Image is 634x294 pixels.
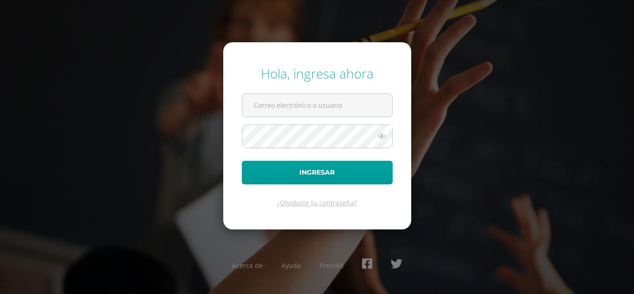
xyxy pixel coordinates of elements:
[277,198,357,207] a: ¿Olvidaste tu contraseña?
[232,261,263,270] a: Acerca de
[281,261,301,270] a: Ayuda
[242,161,393,184] button: Ingresar
[242,65,393,82] div: Hola, ingresa ahora
[319,261,343,270] a: Presskit
[242,94,392,117] input: Correo electrónico o usuario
